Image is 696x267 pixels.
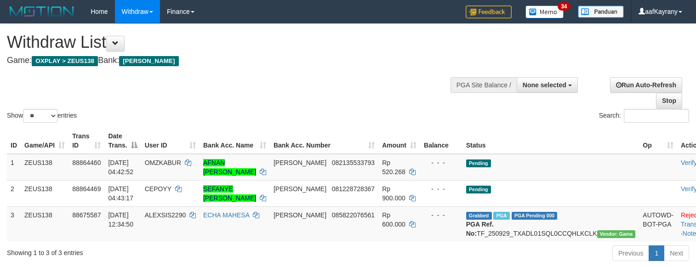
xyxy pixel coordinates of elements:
th: Game/API: activate to sort column ascending [21,128,68,154]
span: Rp 520.268 [382,159,405,176]
img: Button%20Memo.svg [525,6,564,18]
span: 88864469 [72,185,101,193]
a: Stop [656,93,682,108]
span: PGA Pending [512,212,558,220]
div: - - - [424,210,459,220]
select: Showentries [23,109,57,123]
span: [PERSON_NAME] [274,185,326,193]
span: Pending [466,186,491,193]
button: None selected [517,77,578,93]
span: [PERSON_NAME] [119,56,178,66]
a: Previous [612,245,649,261]
img: MOTION_logo.png [7,5,77,18]
th: Balance [420,128,462,154]
label: Search: [599,109,689,123]
span: 88675587 [72,211,101,219]
img: panduan.png [578,6,624,18]
div: Showing 1 to 3 of 3 entries [7,244,283,257]
a: 1 [649,245,664,261]
span: [DATE] 12:34:50 [108,211,133,228]
a: Run Auto-Refresh [610,77,682,93]
td: 3 [7,206,21,242]
input: Search: [624,109,689,123]
span: Pending [466,159,491,167]
th: Bank Acc. Name: activate to sort column ascending [200,128,270,154]
th: Amount: activate to sort column ascending [378,128,420,154]
label: Show entries [7,109,77,123]
th: Trans ID: activate to sort column ascending [68,128,104,154]
h4: Game: Bank: [7,56,455,65]
div: - - - [424,184,459,193]
td: 2 [7,180,21,206]
div: - - - [424,158,459,167]
td: ZEUS138 [21,180,68,206]
th: Op: activate to sort column ascending [639,128,677,154]
td: ZEUS138 [21,154,68,181]
span: [DATE] 04:43:17 [108,185,133,202]
a: SEFANYE [PERSON_NAME] [203,185,256,202]
span: OXPLAY > ZEUS138 [32,56,98,66]
td: ZEUS138 [21,206,68,242]
span: [PERSON_NAME] [274,211,326,219]
a: ECHA MAHESA [203,211,249,219]
th: Bank Acc. Number: activate to sort column ascending [270,128,378,154]
b: PGA Ref. No: [466,221,494,237]
span: ALEXSIS2290 [145,211,186,219]
span: Vendor URL: https://trx31.1velocity.biz [597,230,636,238]
a: Next [664,245,689,261]
span: Rp 600.000 [382,211,405,228]
span: 34 [558,2,570,11]
h1: Withdraw List [7,33,455,51]
span: Rp 900.000 [382,185,405,202]
div: PGA Site Balance / [451,77,517,93]
td: 1 [7,154,21,181]
img: Feedback.jpg [466,6,512,18]
span: [DATE] 04:42:52 [108,159,133,176]
a: AFNAN [PERSON_NAME] [203,159,256,176]
th: User ID: activate to sort column ascending [141,128,200,154]
span: Marked by aafpengsreynich [493,212,509,220]
span: CEPOYY [145,185,171,193]
th: ID [7,128,21,154]
td: TF_250929_TXADL01SQL0CCQHLKCLK [462,206,639,242]
span: Copy 085822076561 to clipboard [332,211,375,219]
span: Copy 081228728367 to clipboard [332,185,375,193]
th: Date Trans.: activate to sort column descending [104,128,141,154]
th: Status [462,128,639,154]
span: Grabbed [466,212,492,220]
span: Copy 082135533793 to clipboard [332,159,375,166]
span: 88864460 [72,159,101,166]
td: AUTOWD-BOT-PGA [639,206,677,242]
span: [PERSON_NAME] [274,159,326,166]
span: None selected [523,81,566,89]
span: OMZKABUR [145,159,181,166]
